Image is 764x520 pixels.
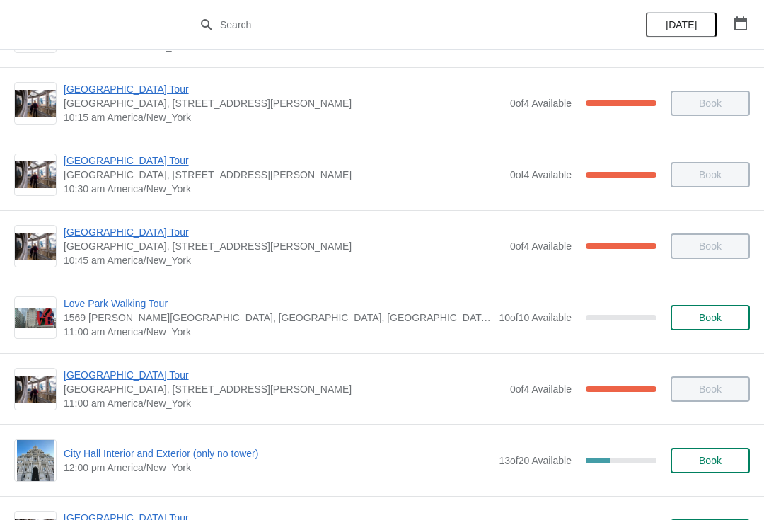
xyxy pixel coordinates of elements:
[64,225,503,239] span: [GEOGRAPHIC_DATA] Tour
[64,253,503,267] span: 10:45 am America/New_York
[64,382,503,396] span: [GEOGRAPHIC_DATA], [STREET_ADDRESS][PERSON_NAME]
[499,455,572,466] span: 13 of 20 Available
[15,376,56,403] img: City Hall Tower Tour | City Hall Visitor Center, 1400 John F Kennedy Boulevard Suite 121, Philade...
[219,12,573,37] input: Search
[64,396,503,410] span: 11:00 am America/New_York
[671,448,750,473] button: Book
[64,96,503,110] span: [GEOGRAPHIC_DATA], [STREET_ADDRESS][PERSON_NAME]
[64,168,503,182] span: [GEOGRAPHIC_DATA], [STREET_ADDRESS][PERSON_NAME]
[15,90,56,117] img: City Hall Tower Tour | City Hall Visitor Center, 1400 John F Kennedy Boulevard Suite 121, Philade...
[64,110,503,125] span: 10:15 am America/New_York
[64,446,492,461] span: City Hall Interior and Exterior (only no tower)
[15,308,56,328] img: Love Park Walking Tour | 1569 John F Kennedy Boulevard, Philadelphia, PA, USA | 11:00 am America/...
[510,383,572,395] span: 0 of 4 Available
[64,461,492,475] span: 12:00 pm America/New_York
[64,82,503,96] span: [GEOGRAPHIC_DATA] Tour
[64,296,492,311] span: Love Park Walking Tour
[699,455,722,466] span: Book
[64,311,492,325] span: 1569 [PERSON_NAME][GEOGRAPHIC_DATA], [GEOGRAPHIC_DATA], [GEOGRAPHIC_DATA], [GEOGRAPHIC_DATA]
[666,19,697,30] span: [DATE]
[671,305,750,330] button: Book
[64,239,503,253] span: [GEOGRAPHIC_DATA], [STREET_ADDRESS][PERSON_NAME]
[64,154,503,168] span: [GEOGRAPHIC_DATA] Tour
[499,312,572,323] span: 10 of 10 Available
[15,161,56,189] img: City Hall Tower Tour | City Hall Visitor Center, 1400 John F Kennedy Boulevard Suite 121, Philade...
[17,440,54,481] img: City Hall Interior and Exterior (only no tower) | | 12:00 pm America/New_York
[646,12,717,37] button: [DATE]
[64,182,503,196] span: 10:30 am America/New_York
[510,241,572,252] span: 0 of 4 Available
[64,325,492,339] span: 11:00 am America/New_York
[510,98,572,109] span: 0 of 4 Available
[699,312,722,323] span: Book
[64,368,503,382] span: [GEOGRAPHIC_DATA] Tour
[15,233,56,260] img: City Hall Tower Tour | City Hall Visitor Center, 1400 John F Kennedy Boulevard Suite 121, Philade...
[510,169,572,180] span: 0 of 4 Available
